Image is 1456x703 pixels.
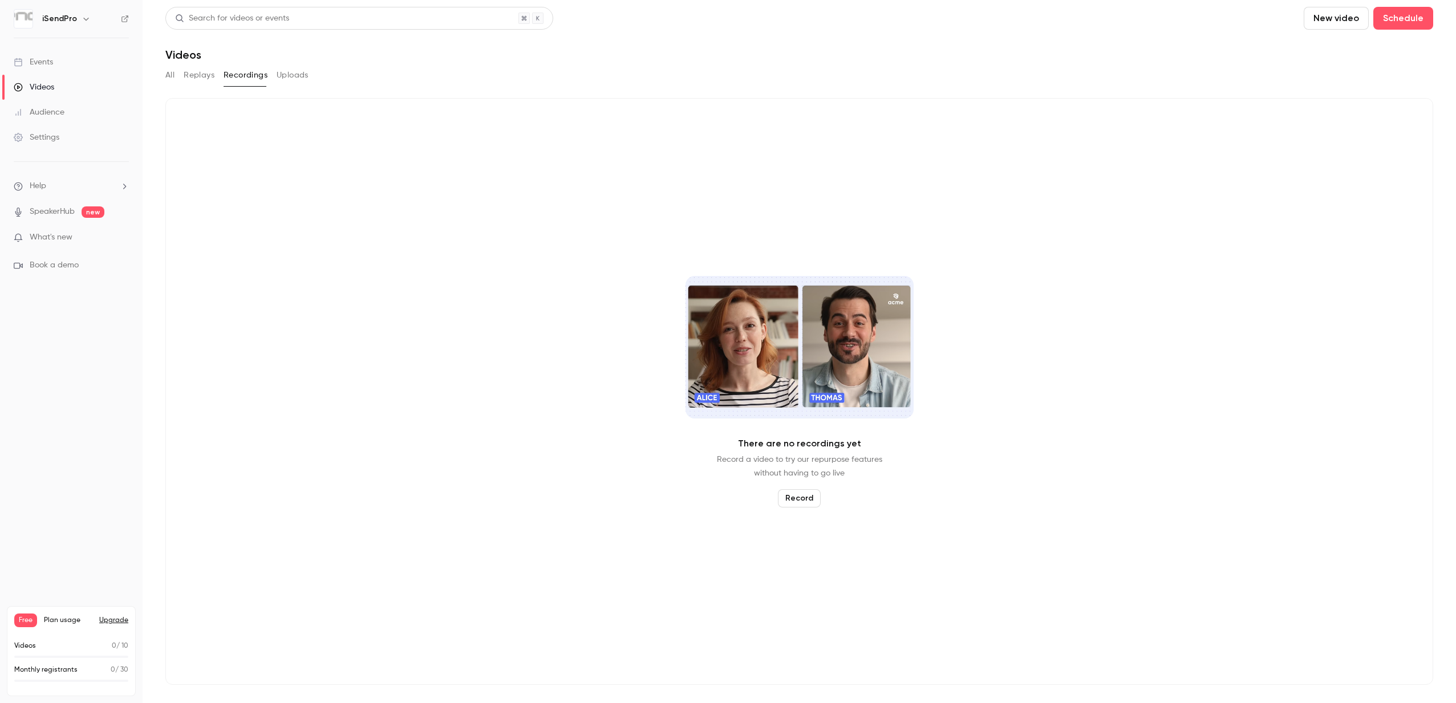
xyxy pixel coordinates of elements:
button: Schedule [1373,7,1433,30]
div: Settings [14,132,59,143]
p: Videos [14,641,36,651]
p: Monthly registrants [14,665,78,675]
button: Recordings [224,66,267,84]
h6: iSendPro [42,13,77,25]
li: help-dropdown-opener [14,180,129,192]
div: Videos [14,82,54,93]
button: Replays [184,66,214,84]
span: Book a demo [30,259,79,271]
section: Videos [165,7,1433,696]
button: Record [778,489,821,507]
button: New video [1304,7,1369,30]
span: What's new [30,231,72,243]
span: new [82,206,104,218]
span: 0 [111,667,115,673]
button: Upgrade [99,616,128,625]
span: 0 [112,643,116,649]
h1: Videos [165,48,201,62]
p: / 30 [111,665,128,675]
a: SpeakerHub [30,206,75,218]
p: There are no recordings yet [738,437,861,450]
span: Free [14,613,37,627]
p: / 10 [112,641,128,651]
img: iSendPro [14,10,33,28]
div: Events [14,56,53,68]
button: Uploads [277,66,309,84]
iframe: Noticeable Trigger [115,233,129,243]
div: Search for videos or events [175,13,289,25]
div: Audience [14,107,64,118]
p: Record a video to try our repurpose features without having to go live [717,453,882,480]
span: Plan usage [44,616,92,625]
span: Help [30,180,46,192]
button: All [165,66,175,84]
